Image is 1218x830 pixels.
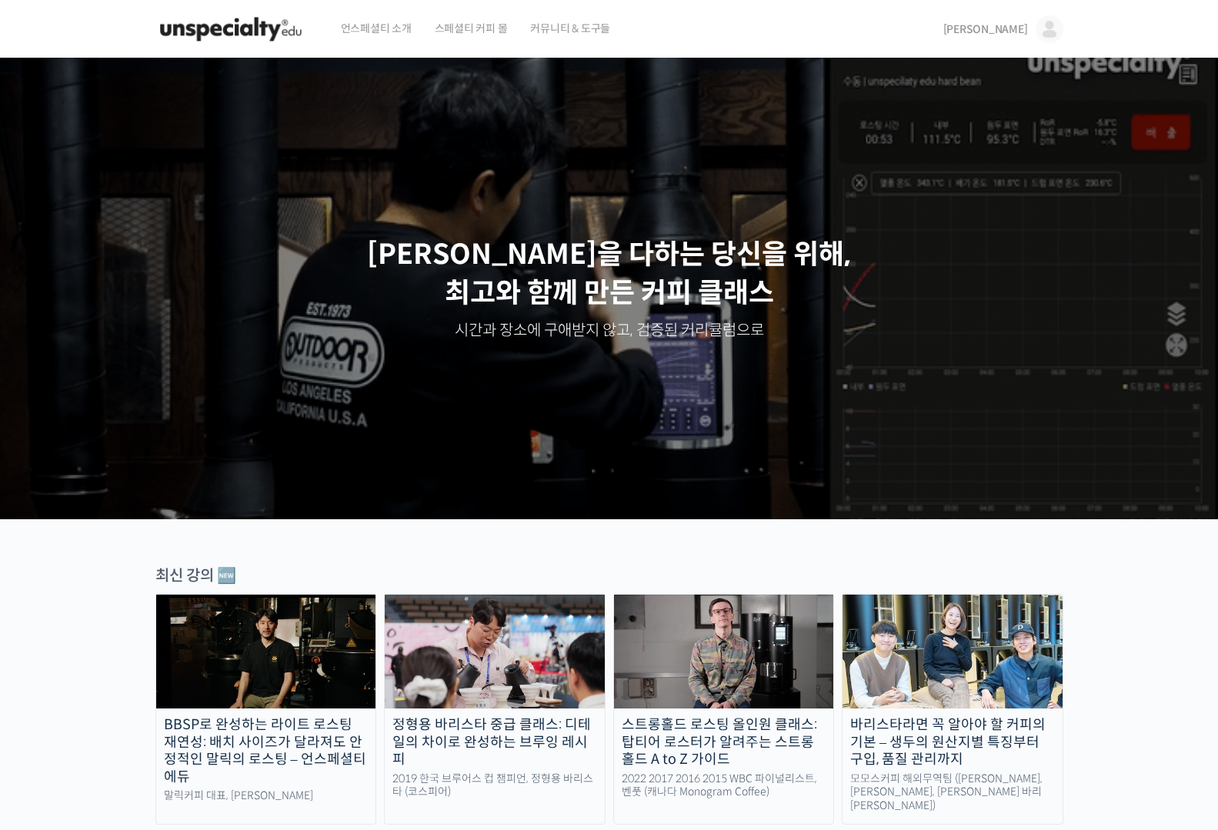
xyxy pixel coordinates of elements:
div: 모모스커피 해외무역팀 ([PERSON_NAME], [PERSON_NAME], [PERSON_NAME] 바리[PERSON_NAME]) [843,772,1063,813]
div: 2019 한국 브루어스 컵 챔피언, 정형용 바리스타 (코스피어) [385,772,605,799]
div: 정형용 바리스타 중급 클래스: 디테일의 차이로 완성하는 브루잉 레시피 [385,716,605,768]
div: 최신 강의 🆕 [155,565,1063,586]
a: BBSP로 완성하는 라이트 로스팅 재연성: 배치 사이즈가 달라져도 안정적인 말릭의 로스팅 – 언스페셜티 에듀 말릭커피 대표, [PERSON_NAME] [155,594,377,825]
p: [PERSON_NAME]을 다하는 당신을 위해, 최고와 함께 만든 커피 클래스 [15,235,1203,313]
div: BBSP로 완성하는 라이트 로스팅 재연성: 배치 사이즈가 달라져도 안정적인 말릭의 로스팅 – 언스페셜티 에듀 [156,716,376,785]
div: 2022 2017 2016 2015 WBC 파이널리스트, 벤풋 (캐나다 Monogram Coffee) [614,772,834,799]
div: 스트롱홀드 로스팅 올인원 클래스: 탑티어 로스터가 알려주는 스트롱홀드 A to Z 가이드 [614,716,834,768]
span: [PERSON_NAME] [943,22,1028,36]
img: advanced-brewing_course-thumbnail.jpeg [385,595,605,708]
p: 시간과 장소에 구애받지 않고, 검증된 커리큘럼으로 [15,320,1203,342]
a: 스트롱홀드 로스팅 올인원 클래스: 탑티어 로스터가 알려주는 스트롱홀드 A to Z 가이드 2022 2017 2016 2015 WBC 파이널리스트, 벤풋 (캐나다 Monogra... [613,594,835,825]
img: malic-roasting-class_course-thumbnail.jpg [156,595,376,708]
div: 바리스타라면 꼭 알아야 할 커피의 기본 – 생두의 원산지별 특징부터 구입, 품질 관리까지 [843,716,1063,768]
a: 정형용 바리스타 중급 클래스: 디테일의 차이로 완성하는 브루잉 레시피 2019 한국 브루어스 컵 챔피언, 정형용 바리스타 (코스피어) [384,594,606,825]
img: stronghold-roasting_course-thumbnail.jpg [614,595,834,708]
a: 바리스타라면 꼭 알아야 할 커피의 기본 – 생두의 원산지별 특징부터 구입, 품질 관리까지 모모스커피 해외무역팀 ([PERSON_NAME], [PERSON_NAME], [PER... [842,594,1063,825]
div: 말릭커피 대표, [PERSON_NAME] [156,789,376,803]
img: momos_course-thumbnail.jpg [843,595,1063,708]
